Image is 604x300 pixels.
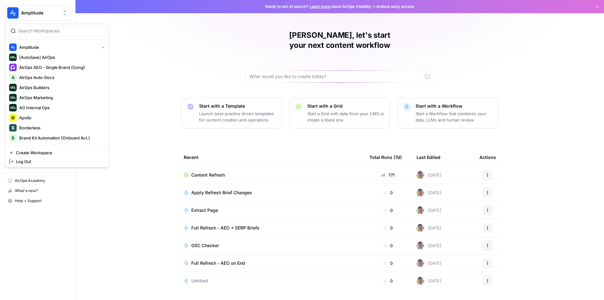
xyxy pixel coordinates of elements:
a: Full Refresh - AEO + SERP Briefs [184,225,359,231]
button: Start with a GridStart a Grid with data from your CMS or create a blank one [289,98,390,128]
img: Amplitude Logo [7,7,19,19]
div: Last Edited [417,149,440,166]
span: AirOps Builders [19,84,102,91]
input: Search Workspaces [18,28,103,34]
span: Untitled [191,278,208,284]
span: A [12,74,14,81]
a: Full Refresh - AEO on End [184,260,359,266]
span: Amplitude [21,10,59,16]
img: Apollo Logo [9,114,17,122]
div: [DATE] [417,171,441,179]
p: Start with a Template [199,103,277,109]
span: Content Refresh [191,172,225,178]
span: AirOps AEO - Single Brand (Gong) [19,64,102,71]
a: Content Refresh [184,172,359,178]
span: B [12,135,14,141]
input: What would you like to create today? [249,73,422,80]
button: What's new? [5,186,70,196]
span: Apollo [19,115,102,121]
span: AirOps Auto-Docs [19,74,102,81]
div: 0 [369,190,406,196]
div: [DATE] [417,259,441,267]
span: [AutoSave] AirOps [19,54,102,60]
div: [DATE] [417,242,441,249]
a: Untitled [184,278,359,284]
div: 0 [369,260,406,266]
button: Start with a WorkflowStart a Workflow that combines your data, LLMs and human review [398,98,498,128]
span: Create Workspace [16,150,102,156]
div: [DATE] [417,277,441,285]
span: Amplitude [19,44,97,50]
button: Help + Support [5,196,70,206]
div: [DATE] [417,224,441,232]
a: Learn more [310,4,330,9]
span: Full Refresh - AEO on End [191,260,245,266]
div: 0 [369,207,406,213]
img: AirOps Marketing Logo [9,94,17,101]
div: Actions [479,149,496,166]
h1: [PERSON_NAME], let's start your next content workflow [245,30,434,50]
a: Create Workspace [7,148,107,157]
p: Start with a Grid [307,103,385,109]
a: Apply Refresh Brief Changes [184,190,359,196]
div: What's new? [5,186,70,195]
a: Extract Page [184,207,359,213]
div: Total Runs (7d) [369,149,402,166]
a: Log Out [7,157,107,166]
div: Recent [184,149,359,166]
span: Brand Kit Automation (Onboard Act.) [19,135,102,141]
span: Borderless [19,125,102,131]
img: 99f2gcj60tl1tjps57nny4cf0tt1 [417,207,424,214]
div: 0 [369,225,406,231]
span: Extract Page [191,207,218,213]
div: 771 [369,172,406,178]
span: AO Internal Ops [19,105,102,111]
img: 99f2gcj60tl1tjps57nny4cf0tt1 [417,171,424,179]
div: Workspace: Amplitude [5,23,109,167]
div: 0 [369,278,406,284]
img: [AutoSave] AirOps Logo [9,54,17,61]
span: AirOps Academy [15,178,67,184]
button: Start with a TemplateLaunch best-practice driven templates for content creation and operations [181,98,282,128]
span: Help + Support [15,198,67,204]
div: 0 [369,242,406,249]
a: AirOps Academy [5,176,70,186]
span: Apply Refresh Brief Changes [191,190,252,196]
p: Start a Grid with data from your CMS or create a blank one [307,110,385,123]
img: AirOps AEO - Single Brand (Gong) Logo [9,64,17,71]
span: Log Out [16,158,102,165]
img: AO Internal Ops Logo [9,104,17,111]
img: 99f2gcj60tl1tjps57nny4cf0tt1 [417,224,424,232]
img: 99f2gcj60tl1tjps57nny4cf0tt1 [417,277,424,285]
p: Start a Workflow that combines your data, LLMs and human review [416,110,493,123]
span: Full Refresh - AEO + SERP Briefs [191,225,260,231]
p: Launch best-practice driven templates for content creation and operations [199,110,277,123]
img: Borderless Logo [9,124,17,132]
a: GSC Checker [184,242,359,249]
p: Start with a Workflow [416,103,493,109]
img: AirOps Builders Logo [9,84,17,91]
span: GSC Checker [191,242,219,249]
img: 99f2gcj60tl1tjps57nny4cf0tt1 [417,259,424,267]
img: 99f2gcj60tl1tjps57nny4cf0tt1 [417,242,424,249]
img: Amplitude Logo [9,43,17,51]
div: [DATE] [417,189,441,196]
span: Actions early access [376,4,414,9]
span: AirOps Marketing [19,94,102,101]
button: Workspace: Amplitude [5,5,70,21]
span: Ready to win AI search? about AirOps Visibility [265,4,371,9]
div: [DATE] [417,207,441,214]
img: 99f2gcj60tl1tjps57nny4cf0tt1 [417,189,424,196]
